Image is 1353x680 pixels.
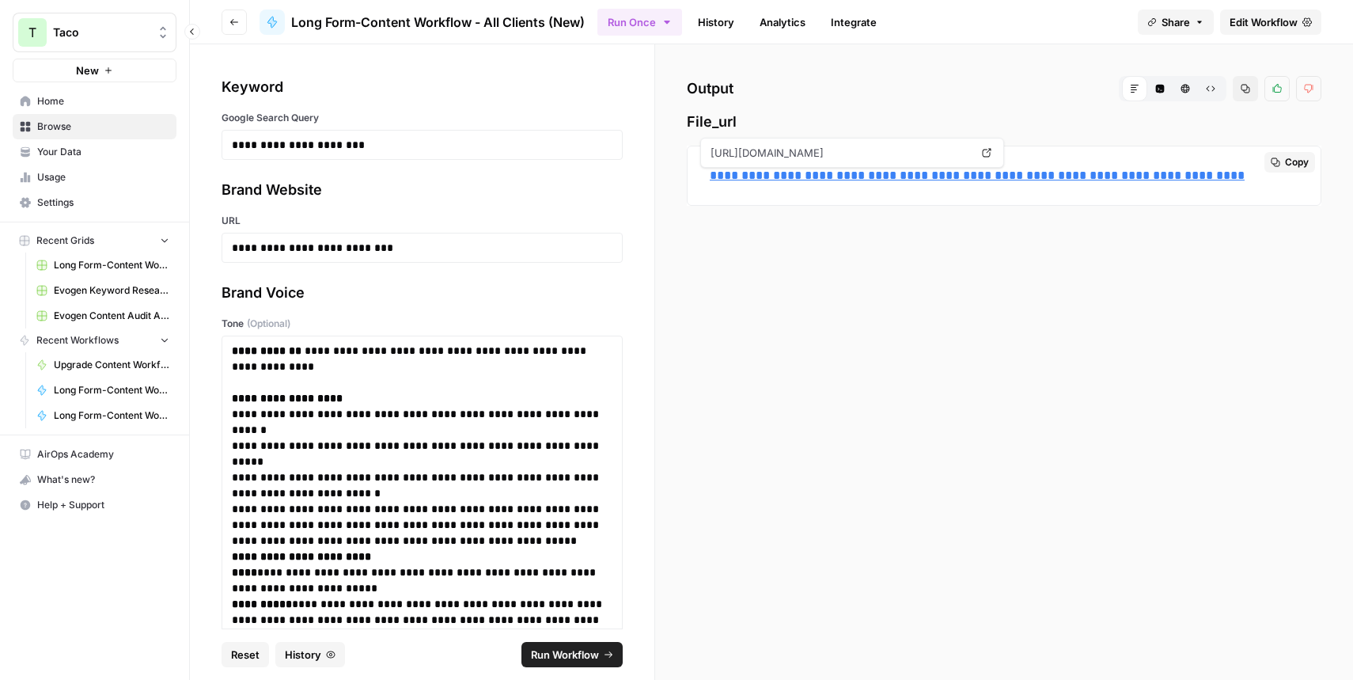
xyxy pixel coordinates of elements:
label: URL [222,214,623,228]
span: Copy [1285,155,1309,169]
button: Workspace: Taco [13,13,176,52]
a: Long Form-Content Workflow - AI Clients (New) [29,378,176,403]
button: History [275,642,345,667]
a: Evogen Keyword Research Agent Grid [29,278,176,303]
span: Edit Workflow [1230,14,1298,30]
div: What's new? [13,468,176,492]
a: Upgrade Content Workflow - mogul [29,352,176,378]
a: Usage [13,165,176,190]
a: Integrate [821,9,886,35]
span: Help + Support [37,498,169,512]
span: Evogen Keyword Research Agent Grid [54,283,169,298]
span: Usage [37,170,169,184]
span: History [285,647,321,663]
a: Home [13,89,176,114]
span: Reset [231,647,260,663]
span: AirOps Academy [37,447,169,462]
a: Long Form-Content Workflow - AI Clients (New) Grid [29,253,176,278]
button: Recent Workflows [13,329,176,352]
a: Evogen Content Audit Agent Grid [29,303,176,329]
div: Brand Voice [222,282,623,304]
span: Your Data [37,145,169,159]
button: New [13,59,176,82]
span: Upgrade Content Workflow - mogul [54,358,169,372]
span: Share [1162,14,1190,30]
button: Run Once [597,9,682,36]
button: Run Workflow [521,642,623,667]
button: What's new? [13,467,176,492]
a: Edit Workflow [1220,9,1321,35]
a: Long Form-Content Workflow - All Clients (New) [260,9,585,35]
span: New [76,63,99,78]
span: Long Form-Content Workflow - All Clients (New) [291,13,585,32]
span: Browse [37,120,169,134]
button: Share [1138,9,1214,35]
button: Help + Support [13,492,176,518]
button: Copy [1264,152,1315,173]
button: Reset [222,642,269,667]
span: Taco [53,25,149,40]
span: Long Form-Content Workflow - AI Clients (New) Grid [54,258,169,272]
button: Recent Grids [13,229,176,253]
span: Long Form-Content Workflow - AI Clients (New) [54,383,169,397]
span: Run Workflow [531,647,599,663]
span: [URL][DOMAIN_NAME] [707,139,973,167]
div: Brand Website [222,179,623,201]
span: Evogen Content Audit Agent Grid [54,309,169,323]
label: Google Search Query [222,111,623,125]
div: Keyword [222,76,623,98]
a: Settings [13,190,176,215]
h2: Output [687,76,1321,101]
a: Analytics [750,9,815,35]
label: Tone [222,317,623,331]
span: Home [37,94,169,108]
a: Browse [13,114,176,139]
span: Recent Grids [36,234,94,248]
a: Your Data [13,139,176,165]
span: (Optional) [247,317,290,331]
span: T [28,23,36,42]
span: Long Form-Content Workflow (Portuguese) [54,408,169,423]
a: History [688,9,744,35]
span: Settings [37,196,169,210]
a: Long Form-Content Workflow (Portuguese) [29,403,176,428]
span: Recent Workflows [36,333,119,348]
span: File_url [687,111,1321,133]
a: AirOps Academy [13,442,176,467]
